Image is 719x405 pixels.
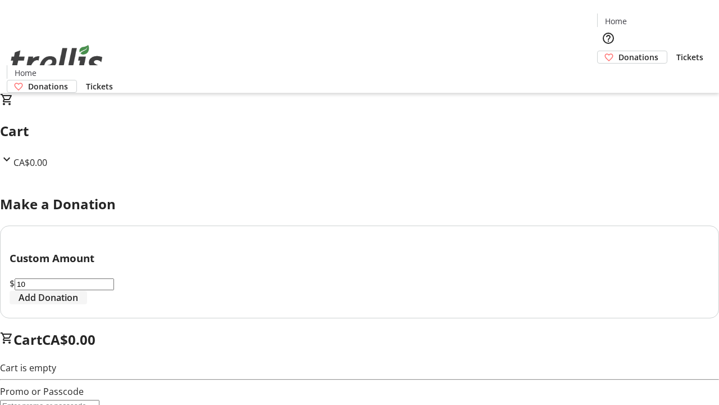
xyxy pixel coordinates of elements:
span: $ [10,277,15,290]
img: Orient E2E Organization nSBodVTfVw's Logo [7,33,107,89]
span: Home [605,15,627,27]
button: Cart [597,64,620,86]
a: Home [598,15,634,27]
a: Donations [597,51,667,64]
span: Donations [618,51,658,63]
button: Add Donation [10,291,87,304]
a: Tickets [77,80,122,92]
input: Donation Amount [15,278,114,290]
span: CA$0.00 [42,330,95,349]
a: Tickets [667,51,712,63]
span: Tickets [86,80,113,92]
a: Home [7,67,43,79]
span: Home [15,67,37,79]
span: CA$0.00 [13,156,47,169]
span: Donations [28,80,68,92]
span: Tickets [676,51,703,63]
h3: Custom Amount [10,250,709,266]
a: Donations [7,80,77,93]
button: Help [597,27,620,49]
span: Add Donation [19,291,78,304]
